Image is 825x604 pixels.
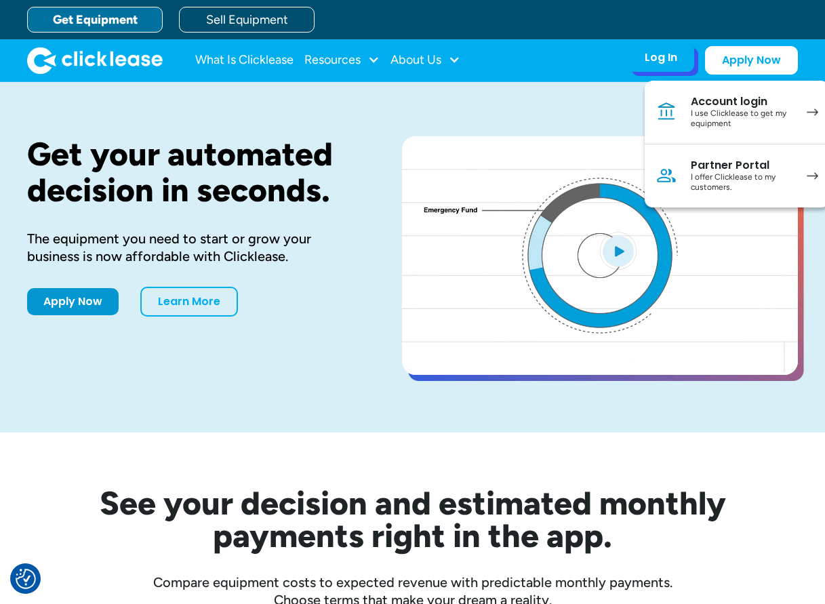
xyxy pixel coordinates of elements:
[656,101,677,123] img: Bank icon
[705,46,798,75] a: Apply Now
[656,165,677,186] img: Person icon
[807,108,818,116] img: arrow
[27,47,163,74] img: Clicklease logo
[140,287,238,317] a: Learn More
[179,7,315,33] a: Sell Equipment
[390,47,460,74] div: About Us
[27,7,163,33] a: Get Equipment
[402,136,798,375] a: open lightbox
[645,51,677,64] div: Log In
[33,487,792,552] h2: See your decision and estimated monthly payments right in the app.
[691,108,793,129] div: I use Clicklease to get my equipment
[27,47,163,74] a: home
[27,288,119,315] a: Apply Now
[691,95,793,108] div: Account login
[304,47,380,74] div: Resources
[27,230,359,265] div: The equipment you need to start or grow your business is now affordable with Clicklease.
[16,569,36,589] button: Consent Preferences
[16,569,36,589] img: Revisit consent button
[807,172,818,180] img: arrow
[27,136,359,208] h1: Get your automated decision in seconds.
[600,232,637,270] img: Blue play button logo on a light blue circular background
[195,47,294,74] a: What Is Clicklease
[691,172,793,193] div: I offer Clicklease to my customers.
[691,159,793,172] div: Partner Portal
